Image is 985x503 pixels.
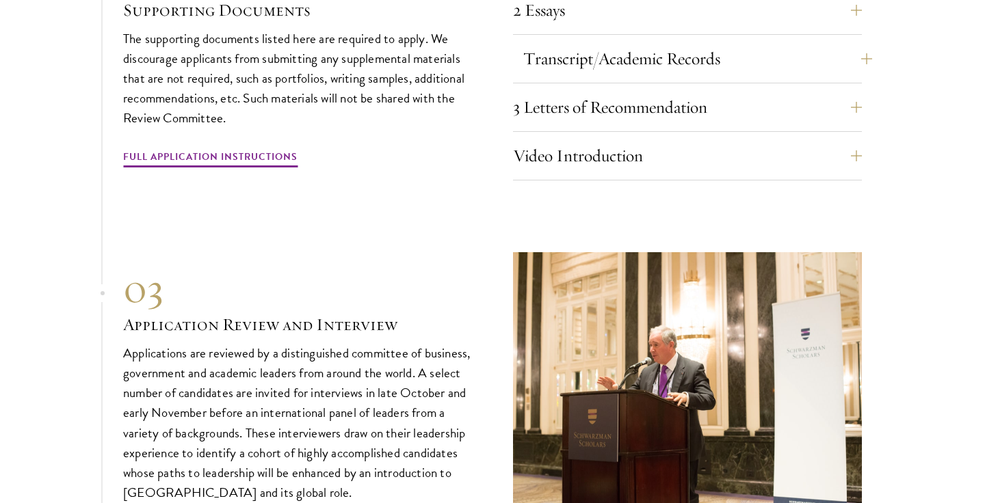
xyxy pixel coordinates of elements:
[513,91,862,124] button: 3 Letters of Recommendation
[123,343,472,502] p: Applications are reviewed by a distinguished committee of business, government and academic leade...
[123,148,298,169] a: Full Application Instructions
[123,264,472,313] div: 03
[513,139,862,172] button: Video Introduction
[123,29,472,128] p: The supporting documents listed here are required to apply. We discourage applicants from submitt...
[523,42,872,75] button: Transcript/Academic Records
[123,313,472,336] h3: Application Review and Interview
